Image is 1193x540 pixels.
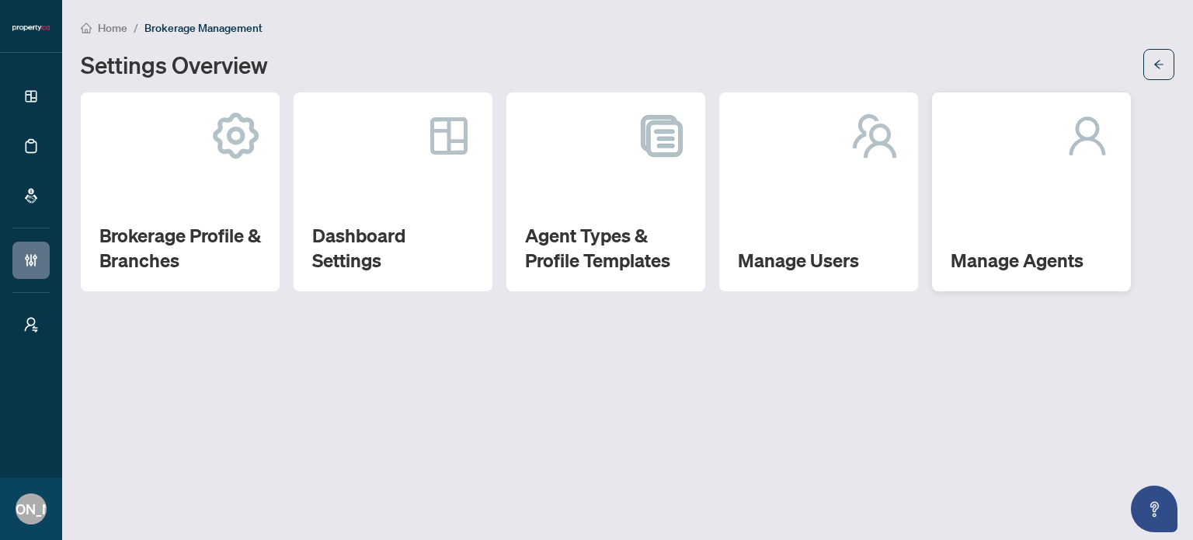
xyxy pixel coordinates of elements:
h2: Agent Types & Profile Templates [525,223,687,273]
span: arrow-left [1153,59,1164,70]
span: Home [98,21,127,35]
span: home [81,23,92,33]
h2: Dashboard Settings [312,223,474,273]
img: logo [12,23,50,33]
li: / [134,19,138,37]
h2: Manage Agents [951,248,1112,273]
span: user-switch [23,317,39,333]
h2: Manage Users [738,248,899,273]
h2: Brokerage Profile & Branches [99,223,261,273]
h1: Settings Overview [81,52,268,77]
button: Open asap [1131,486,1177,532]
span: Brokerage Management [144,21,263,35]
